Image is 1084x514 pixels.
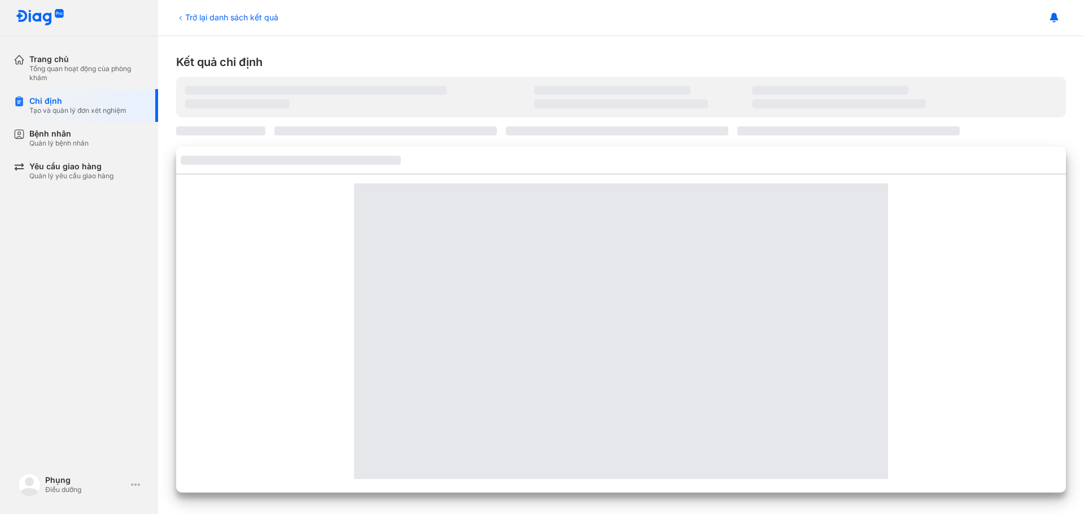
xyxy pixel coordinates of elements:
div: Quản lý bệnh nhân [29,139,89,148]
div: Kết quả chỉ định [176,54,1066,70]
img: logo [18,473,41,496]
div: Trang chủ [29,54,145,64]
div: Quản lý yêu cầu giao hàng [29,172,113,181]
img: logo [16,9,64,27]
div: Tạo và quản lý đơn xét nghiệm [29,106,126,115]
div: Điều dưỡng [45,485,126,494]
div: Chỉ định [29,96,126,106]
div: Bệnh nhân [29,129,89,139]
div: Tổng quan hoạt động của phòng khám [29,64,145,82]
div: Phụng [45,475,126,485]
div: Trở lại danh sách kết quả [176,11,278,23]
div: Yêu cầu giao hàng [29,161,113,172]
